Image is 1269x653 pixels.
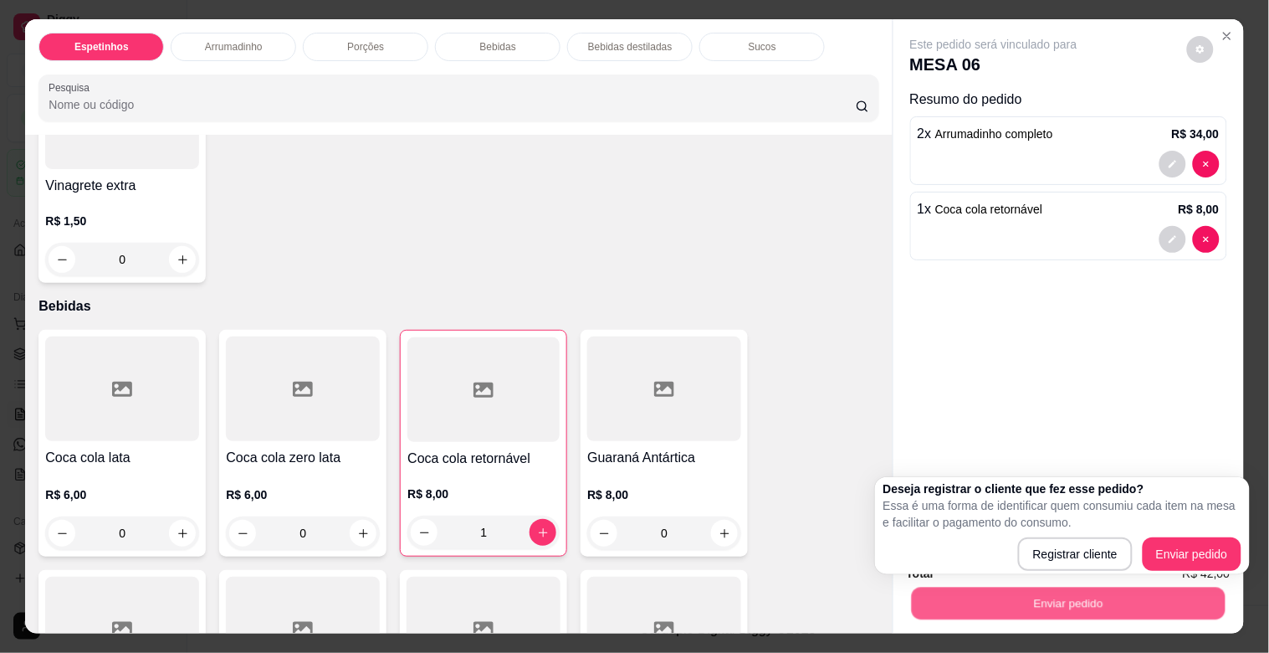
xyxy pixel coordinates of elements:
[480,40,516,54] p: Bebidas
[1193,151,1220,177] button: decrease-product-quantity
[935,127,1053,141] span: Arrumadinho completo
[910,36,1077,53] p: Este pedido será vinculado para
[49,80,95,95] label: Pesquisa
[1159,226,1186,253] button: decrease-product-quantity
[883,497,1241,531] p: Essa é uma forma de identificar quem consumiu cada item na mesa e facilitar o pagamento do consumo.
[587,486,741,503] p: R$ 8,00
[911,587,1225,620] button: Enviar pedido
[411,519,437,546] button: decrease-product-quantity
[1214,23,1241,49] button: Close
[1179,201,1220,218] p: R$ 8,00
[347,40,384,54] p: Porções
[45,176,199,196] h4: Vinagrete extra
[169,520,196,547] button: increase-product-quantity
[38,296,878,316] p: Bebidas
[591,520,617,547] button: decrease-product-quantity
[1159,151,1186,177] button: decrease-product-quantity
[226,486,380,503] p: R$ 6,00
[1143,537,1241,571] button: Enviar pedido
[918,124,1053,144] p: 2 x
[1193,226,1220,253] button: decrease-product-quantity
[205,40,263,54] p: Arrumadinho
[935,203,1042,216] span: Coca cola retornável
[49,246,75,273] button: decrease-product-quantity
[229,520,256,547] button: decrease-product-quantity
[169,246,196,273] button: increase-product-quantity
[1187,36,1214,63] button: decrease-product-quantity
[49,520,75,547] button: decrease-product-quantity
[407,486,560,502] p: R$ 8,00
[711,520,738,547] button: increase-product-quantity
[226,448,380,468] h4: Coca cola zero lata
[910,53,1077,76] p: MESA 06
[350,520,376,547] button: increase-product-quantity
[1172,126,1220,142] p: R$ 34,00
[588,40,673,54] p: Bebidas destiladas
[530,519,556,546] button: increase-product-quantity
[918,199,1043,219] p: 1 x
[45,448,199,468] h4: Coca cola lata
[910,90,1227,110] p: Resumo do pedido
[49,96,856,113] input: Pesquisa
[1018,537,1133,571] button: Registrar cliente
[587,448,741,468] h4: Guaraná Antártica
[74,40,129,54] p: Espetinhos
[407,449,560,469] h4: Coca cola retornável
[45,213,199,229] p: R$ 1,50
[749,40,776,54] p: Sucos
[45,486,199,503] p: R$ 6,00
[907,567,934,580] strong: Total
[883,481,1241,497] h2: Deseja registrar o cliente que fez esse pedido?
